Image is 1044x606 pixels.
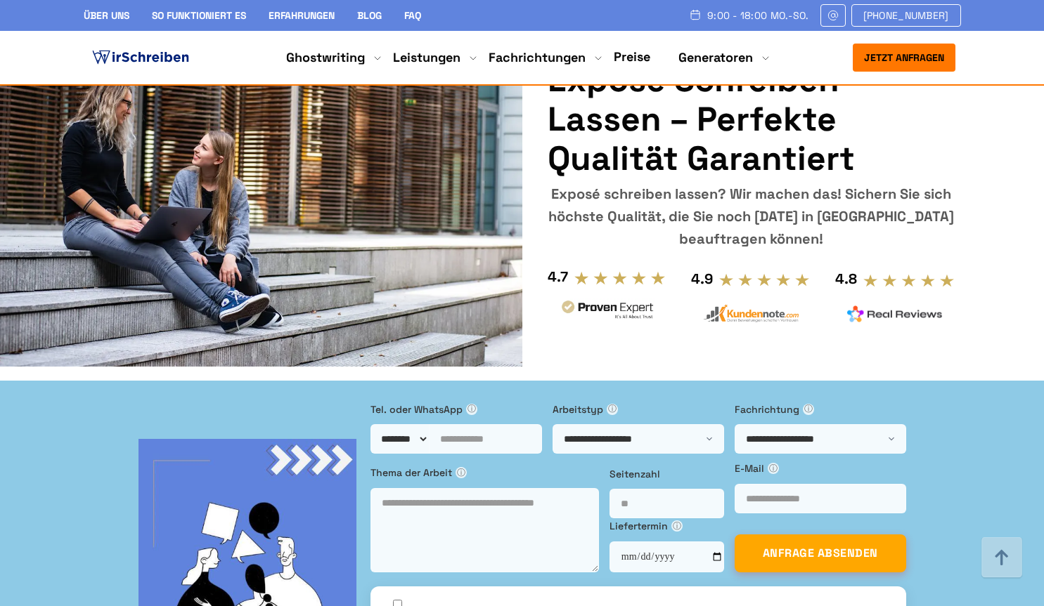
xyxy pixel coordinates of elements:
[981,537,1023,579] img: button top
[803,404,814,415] span: ⓘ
[827,10,839,21] img: Email
[548,60,955,178] h1: Exposé schreiben lassen – Perfekte Qualität garantiert
[553,402,724,417] label: Arbeitstyp
[768,463,779,474] span: ⓘ
[456,467,467,478] span: ⓘ
[370,402,542,417] label: Tel. oder WhatsApp
[84,9,129,22] a: Über uns
[404,9,421,22] a: FAQ
[269,9,335,22] a: Erfahrungen
[489,49,586,66] a: Fachrichtungen
[607,404,618,415] span: ⓘ
[718,272,811,288] img: stars
[152,9,246,22] a: So funktioniert es
[735,461,906,476] label: E-Mail
[614,48,650,65] a: Preise
[560,298,655,324] img: provenexpert
[466,404,477,415] span: ⓘ
[671,520,683,532] span: ⓘ
[548,183,955,250] div: Exposé schreiben lassen? Wir machen das! Sichern Sie sich höchste Qualität, die Sie noch [DATE] i...
[393,49,460,66] a: Leistungen
[853,44,955,72] button: Jetzt anfragen
[689,9,702,20] img: Schedule
[735,402,906,417] label: Fachrichtung
[863,273,955,289] img: stars
[89,47,192,68] img: logo ghostwriter-österreich
[851,4,961,27] a: [PHONE_NUMBER]
[847,305,943,322] img: realreviews
[678,49,753,66] a: Generatoren
[707,10,809,21] span: 9:00 - 18:00 Mo.-So.
[370,465,599,480] label: Thema der Arbeit
[357,9,382,22] a: Blog
[691,268,713,290] div: 4.9
[548,265,568,288] div: 4.7
[610,518,724,534] label: Liefertermin
[610,466,724,482] label: Seitenzahl
[286,49,365,66] a: Ghostwriting
[835,268,857,290] div: 4.8
[863,10,949,21] span: [PHONE_NUMBER]
[703,304,799,323] img: kundennote
[574,270,666,286] img: stars
[735,534,906,572] button: ANFRAGE ABSENDEN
